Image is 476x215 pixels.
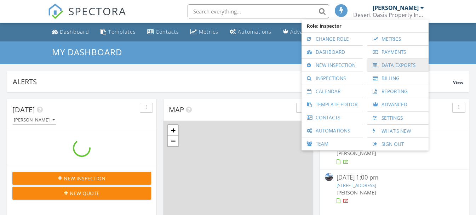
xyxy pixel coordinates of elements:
[305,33,359,45] a: Change Role
[188,4,329,18] input: Search everything...
[12,187,151,199] button: New Quote
[227,26,274,39] a: Automations (Basic)
[52,46,122,58] span: My Dashboard
[108,28,136,35] div: Templates
[305,46,359,58] a: Dashboard
[70,189,99,197] span: New Quote
[305,85,359,98] a: Calendar
[238,28,271,35] div: Automations
[337,173,452,182] div: [DATE] 1:00 pm
[305,111,359,124] a: Contacts
[371,72,425,85] a: Billing
[305,137,359,150] a: Team
[371,59,425,72] a: Data Exports
[373,4,419,11] div: [PERSON_NAME]
[337,150,376,157] span: [PERSON_NAME]
[371,138,425,151] a: Sign Out
[453,79,463,85] span: View
[168,125,178,136] a: Zoom in
[371,85,425,98] a: Reporting
[49,26,92,39] a: Dashboard
[64,175,105,182] span: New Inspection
[371,112,425,124] a: Settings
[199,28,218,35] div: Metrics
[371,125,425,137] a: What's New
[156,28,179,35] div: Contacts
[13,77,453,86] div: Alerts
[48,10,126,24] a: SPECTORA
[188,26,221,39] a: Metrics
[305,124,359,137] a: Automations
[371,33,425,45] a: Metrics
[169,105,184,114] span: Map
[305,59,359,72] a: New Inspection
[14,118,55,123] div: [PERSON_NAME]
[305,72,359,85] a: Inspections
[280,26,319,39] a: Advanced
[325,173,464,205] a: [DATE] 1:00 pm [STREET_ADDRESS] [PERSON_NAME]
[12,115,56,125] button: [PERSON_NAME]
[168,136,178,146] a: Zoom out
[305,19,425,32] span: Role: Inspector
[371,46,425,58] a: Payments
[12,172,151,185] button: New Inspection
[337,189,376,196] span: [PERSON_NAME]
[12,105,35,114] span: [DATE]
[60,28,89,35] div: Dashboard
[98,26,139,39] a: Templates
[290,28,316,35] div: Advanced
[305,98,359,111] a: Template Editor
[353,11,424,18] div: Desert Oasis Property Inspections
[68,4,126,18] span: SPECTORA
[371,98,425,111] a: Advanced
[48,4,63,19] img: The Best Home Inspection Software - Spectora
[325,173,333,181] img: streetview
[144,26,182,39] a: Contacts
[337,182,376,188] a: [STREET_ADDRESS]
